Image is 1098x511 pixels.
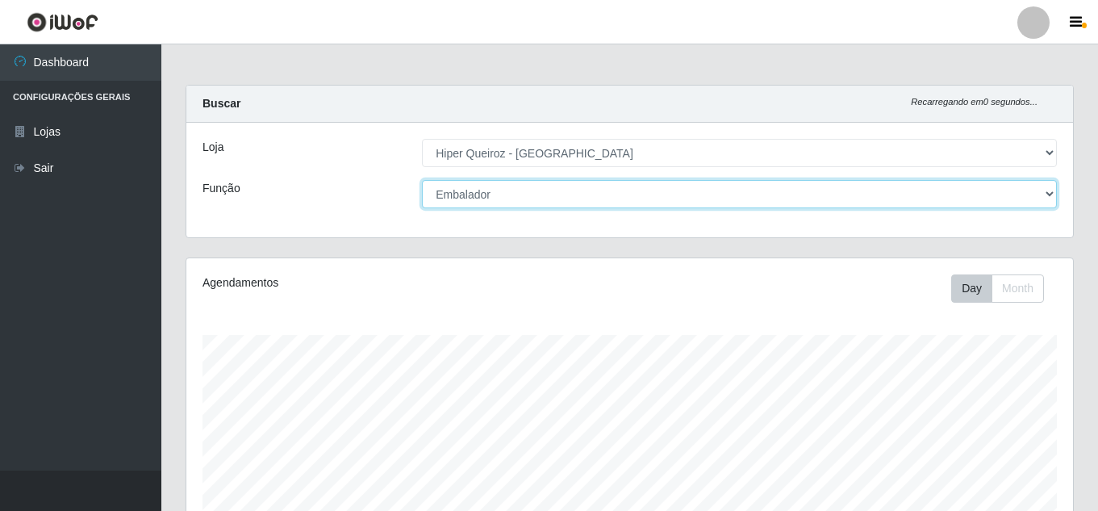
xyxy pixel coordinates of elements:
[951,274,992,303] button: Day
[951,274,1057,303] div: Toolbar with button groups
[202,180,240,197] label: Função
[911,97,1037,107] i: Recarregando em 0 segundos...
[202,97,240,110] strong: Buscar
[992,274,1044,303] button: Month
[27,12,98,32] img: CoreUI Logo
[951,274,1044,303] div: First group
[202,274,545,291] div: Agendamentos
[202,139,223,156] label: Loja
